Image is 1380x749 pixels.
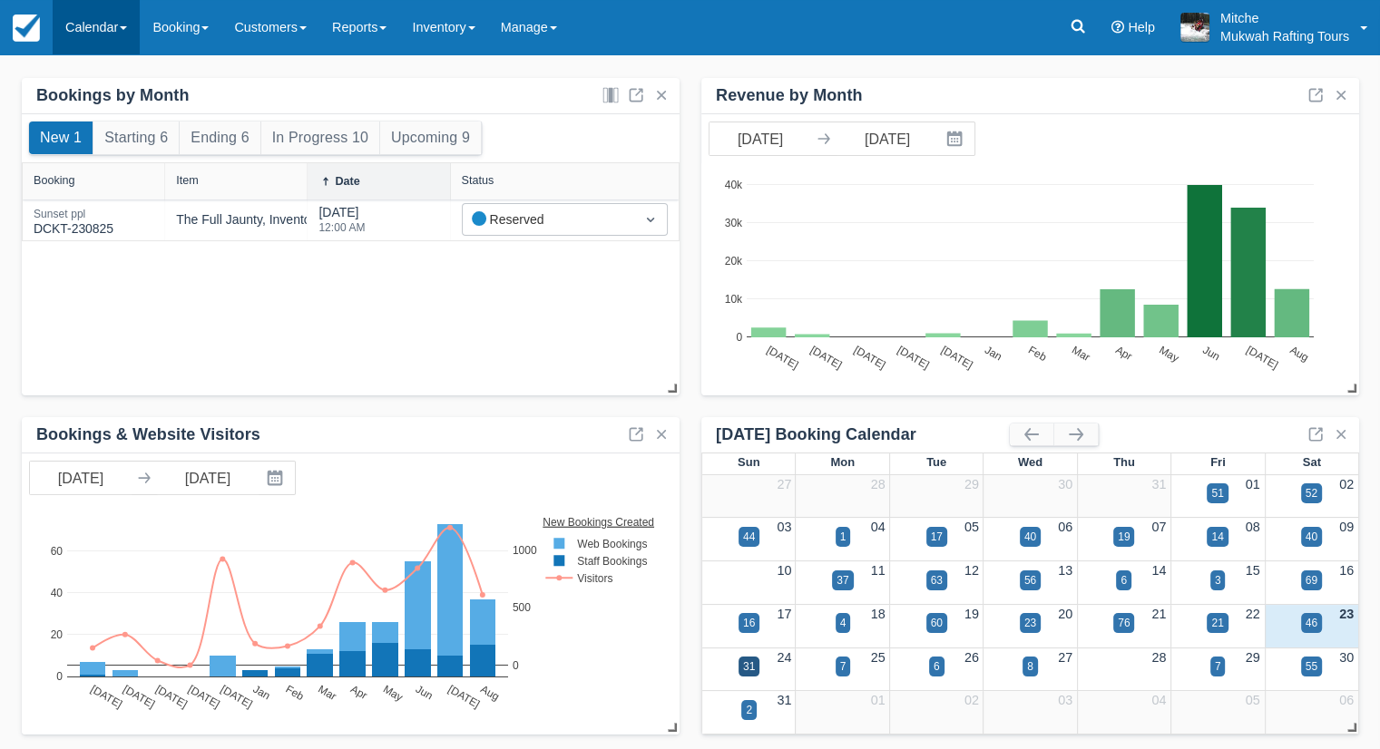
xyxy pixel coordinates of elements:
[29,122,93,154] button: New 1
[1339,650,1354,665] a: 30
[840,658,847,675] div: 7
[743,658,755,675] div: 31
[716,424,1010,445] div: [DATE] Booking Calendar
[1151,650,1166,665] a: 28
[93,122,179,154] button: Starting 6
[641,210,660,229] span: Dropdown icon
[777,693,791,707] a: 31
[710,122,811,155] input: Start Date
[34,209,113,219] div: Sunset ppl
[13,15,40,42] img: checkfront-main-nav-mini-logo.png
[1151,693,1166,707] a: 04
[1306,572,1317,588] div: 69
[837,122,938,155] input: End Date
[964,477,979,491] a: 29
[380,122,481,154] button: Upcoming 9
[1024,529,1036,545] div: 40
[1246,607,1260,621] a: 22
[871,563,886,578] a: 11
[1180,13,1209,42] img: A1
[871,607,886,621] a: 18
[1339,607,1354,621] a: 23
[1121,572,1127,588] div: 6
[261,122,379,154] button: In Progress 10
[157,462,259,494] input: End Date
[830,455,855,469] span: Mon
[1246,520,1260,534] a: 08
[1339,520,1354,534] a: 09
[1113,455,1135,469] span: Thu
[931,572,943,588] div: 63
[176,210,394,229] div: The Full Jaunty, Inventory Control Item
[180,122,259,154] button: Ending 6
[934,658,940,675] div: 6
[1303,455,1321,469] span: Sat
[1215,572,1221,588] div: 3
[1246,477,1260,491] a: 01
[926,455,946,469] span: Tue
[318,222,365,233] div: 12:00 AM
[1306,529,1317,545] div: 40
[840,615,847,631] div: 4
[1211,529,1223,545] div: 14
[1339,693,1354,707] a: 06
[543,515,654,528] text: New Bookings Created
[1339,477,1354,491] a: 02
[777,650,791,665] a: 24
[1058,607,1072,621] a: 20
[1306,485,1317,501] div: 52
[36,424,260,445] div: Bookings & Website Visitors
[837,572,848,588] div: 37
[738,455,759,469] span: Sun
[1118,615,1130,631] div: 76
[472,209,625,229] div: Reserved
[964,693,979,707] a: 02
[777,563,791,578] a: 10
[743,529,755,545] div: 44
[1024,572,1036,588] div: 56
[1220,27,1349,45] p: Mukwah Rafting Tours
[1220,9,1349,27] p: Mitche
[964,607,979,621] a: 19
[1128,20,1155,34] span: Help
[1058,650,1072,665] a: 27
[1306,615,1317,631] div: 46
[1024,615,1036,631] div: 23
[1111,21,1124,34] i: Help
[871,520,886,534] a: 04
[964,563,979,578] a: 12
[36,85,190,106] div: Bookings by Month
[840,529,847,545] div: 1
[777,607,791,621] a: 17
[1151,477,1166,491] a: 31
[1306,658,1317,675] div: 55
[1246,693,1260,707] a: 05
[964,650,979,665] a: 26
[743,615,755,631] div: 16
[1118,529,1130,545] div: 19
[938,122,974,155] button: Interact with the calendar and add the check-in date for your trip.
[1215,658,1221,675] div: 7
[1339,563,1354,578] a: 16
[34,216,113,224] a: Sunset pplDCKT-230825
[931,615,943,631] div: 60
[1246,563,1260,578] a: 15
[1058,563,1072,578] a: 13
[34,174,75,187] div: Booking
[1058,477,1072,491] a: 30
[34,209,113,238] div: DCKT-230825
[871,477,886,491] a: 28
[1027,658,1033,675] div: 8
[1058,520,1072,534] a: 06
[259,462,295,494] button: Interact with the calendar and add the check-in date for your trip.
[318,203,365,244] div: [DATE]
[871,693,886,707] a: 01
[335,175,359,188] div: Date
[462,174,494,187] div: Status
[871,650,886,665] a: 25
[964,520,979,534] a: 05
[716,85,862,106] div: Revenue by Month
[1211,615,1223,631] div: 21
[176,174,199,187] div: Item
[1151,563,1166,578] a: 14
